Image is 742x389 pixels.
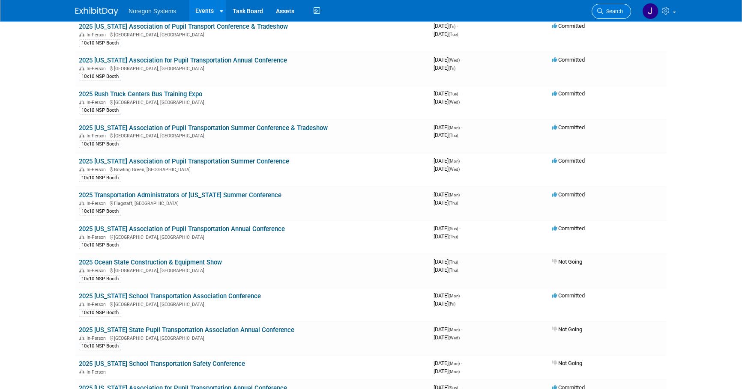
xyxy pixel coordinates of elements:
span: [DATE] [434,360,462,366]
div: [GEOGRAPHIC_DATA], [GEOGRAPHIC_DATA] [79,233,427,240]
span: Committed [552,90,585,97]
a: 2025 [US_STATE] School Transportation Association Conference [79,292,261,300]
span: - [461,360,462,366]
div: 10x10 NSP Booth [79,275,121,283]
span: [DATE] [434,56,462,63]
a: 2025 Rush Truck Centers Bus Training Expo [79,90,202,98]
span: - [461,326,462,333]
span: [DATE] [434,132,458,138]
img: In-Person Event [79,369,84,374]
span: [DATE] [434,166,460,172]
span: (Wed) [449,100,460,104]
span: In-Person [87,369,108,375]
span: Committed [552,225,585,232]
span: Not Going [552,326,582,333]
span: In-Person [87,336,108,341]
span: [DATE] [434,31,458,37]
a: 2025 Ocean State Construction & Equipment Show [79,258,222,266]
span: (Wed) [449,58,460,62]
span: (Thu) [449,260,458,264]
span: In-Person [87,32,108,38]
span: In-Person [87,201,108,206]
div: 10x10 NSP Booth [79,73,121,80]
img: In-Person Event [79,268,84,272]
a: Search [592,4,631,19]
div: 10x10 NSP Booth [79,140,121,148]
span: In-Person [87,66,108,71]
span: - [461,124,462,131]
img: In-Person Event [79,133,84,137]
div: [GEOGRAPHIC_DATA], [GEOGRAPHIC_DATA] [79,132,427,139]
span: (Thu) [449,201,458,205]
span: (Tue) [449,32,458,37]
a: 2025 [US_STATE] Association of Pupil Transportation Summer Conference & Tradeshow [79,124,328,132]
span: [DATE] [434,258,461,265]
span: In-Person [87,268,108,273]
span: Committed [552,23,585,29]
span: - [459,258,461,265]
span: Committed [552,292,585,299]
img: ExhibitDay [75,7,118,16]
a: 2025 [US_STATE] Association of Pupil Transportation Annual Conference [79,225,285,233]
span: [DATE] [434,23,458,29]
span: (Mon) [449,294,460,298]
span: (Mon) [449,361,460,366]
span: [DATE] [434,225,461,232]
span: (Wed) [449,336,460,340]
span: Committed [552,157,585,164]
span: [DATE] [434,65,455,71]
span: (Mon) [449,193,460,197]
span: [DATE] [434,199,458,206]
span: [DATE] [434,326,462,333]
div: 10x10 NSP Booth [79,39,121,47]
span: (Fri) [449,24,455,29]
span: (Fri) [449,66,455,71]
span: (Wed) [449,167,460,172]
span: [DATE] [434,191,462,198]
img: In-Person Event [79,66,84,70]
a: 2025 [US_STATE] State Pupil Transportation Association Annual Conference [79,326,294,334]
span: [DATE] [434,300,455,307]
span: [DATE] [434,98,460,105]
span: Committed [552,191,585,198]
div: Bowling Green, [GEOGRAPHIC_DATA] [79,166,427,172]
div: Flagstaff, [GEOGRAPHIC_DATA] [79,199,427,206]
img: In-Person Event [79,302,84,306]
img: In-Person Event [79,167,84,171]
span: In-Person [87,100,108,105]
a: 2025 [US_STATE] Association of Pupil Transportation Summer Conference [79,157,289,165]
span: - [459,225,461,232]
div: 10x10 NSP Booth [79,241,121,249]
span: Not Going [552,360,582,366]
span: - [461,191,462,198]
span: Not Going [552,258,582,265]
span: In-Person [87,167,108,172]
div: 10x10 NSP Booth [79,208,121,215]
a: 2025 [US_STATE] Association for Pupil Transportation Annual Conference [79,56,287,64]
span: - [461,157,462,164]
div: [GEOGRAPHIC_DATA], [GEOGRAPHIC_DATA] [79,267,427,273]
span: (Sun) [449,226,458,231]
img: In-Person Event [79,32,84,36]
span: (Mon) [449,159,460,163]
span: (Mon) [449,327,460,332]
span: Committed [552,124,585,131]
a: 2025 Transportation Administrators of [US_STATE] Summer Conference [79,191,281,199]
div: [GEOGRAPHIC_DATA], [GEOGRAPHIC_DATA] [79,334,427,341]
div: 10x10 NSP Booth [79,107,121,114]
div: 10x10 NSP Booth [79,174,121,182]
img: Johana Gil [642,3,658,19]
div: 10x10 NSP Booth [79,309,121,317]
span: Committed [552,56,585,63]
div: 10x10 NSP Booth [79,342,121,350]
span: [DATE] [434,90,461,97]
span: In-Person [87,302,108,307]
span: [DATE] [434,124,462,131]
span: [DATE] [434,292,462,299]
span: (Thu) [449,268,458,273]
img: In-Person Event [79,100,84,104]
div: [GEOGRAPHIC_DATA], [GEOGRAPHIC_DATA] [79,65,427,71]
span: - [461,56,462,63]
span: - [461,292,462,299]
span: In-Person [87,133,108,139]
